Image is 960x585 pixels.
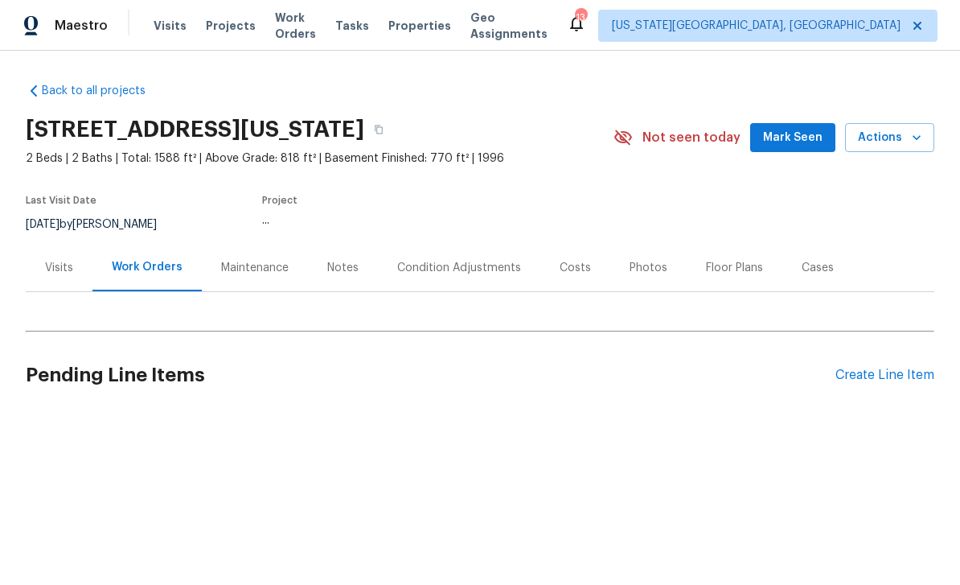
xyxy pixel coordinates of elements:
[26,150,613,167] span: 2 Beds | 2 Baths | Total: 1588 ft² | Above Grade: 818 ft² | Basement Finished: 770 ft² | 1996
[26,83,180,99] a: Back to all projects
[55,18,108,34] span: Maestro
[262,215,571,226] div: ...
[630,260,667,276] div: Photos
[335,20,369,31] span: Tasks
[575,10,586,26] div: 13
[802,260,834,276] div: Cases
[327,260,359,276] div: Notes
[845,123,934,153] button: Actions
[154,18,187,34] span: Visits
[26,215,176,234] div: by [PERSON_NAME]
[221,260,289,276] div: Maintenance
[388,18,451,34] span: Properties
[750,123,835,153] button: Mark Seen
[206,18,256,34] span: Projects
[612,18,901,34] span: [US_STATE][GEOGRAPHIC_DATA], [GEOGRAPHIC_DATA]
[706,260,763,276] div: Floor Plans
[858,128,921,148] span: Actions
[364,115,393,144] button: Copy Address
[470,10,548,42] span: Geo Assignments
[26,122,364,138] h2: [STREET_ADDRESS][US_STATE]
[397,260,521,276] div: Condition Adjustments
[45,260,73,276] div: Visits
[262,196,297,205] span: Project
[560,260,591,276] div: Costs
[642,130,741,146] span: Not seen today
[112,259,183,275] div: Work Orders
[26,338,835,413] h2: Pending Line Items
[26,219,59,230] span: [DATE]
[275,10,316,42] span: Work Orders
[26,196,96,205] span: Last Visit Date
[835,368,934,383] div: Create Line Item
[763,128,823,148] span: Mark Seen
